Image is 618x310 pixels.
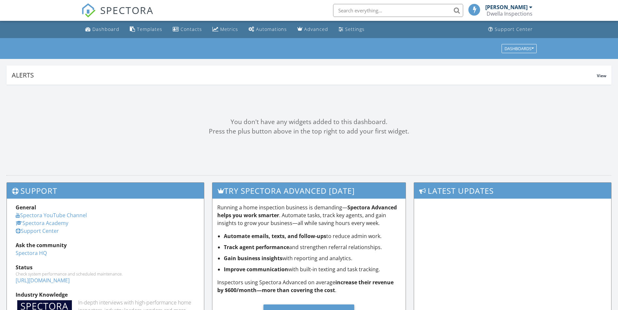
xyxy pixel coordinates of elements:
[217,278,401,294] p: Inspectors using Spectora Advanced on average .
[81,9,154,22] a: SPECTORA
[246,23,289,35] a: Automations (Basic)
[256,26,287,32] div: Automations
[16,271,195,276] div: Check system performance and scheduled maintenance.
[295,23,331,35] a: Advanced
[16,212,87,219] a: Spectora YouTube Channel
[224,266,288,273] strong: Improve communication
[224,232,401,240] li: to reduce admin work.
[16,204,36,211] strong: General
[224,244,289,251] strong: Track agent performance
[16,277,70,284] a: [URL][DOMAIN_NAME]
[502,44,537,53] button: Dashboards
[345,26,365,32] div: Settings
[210,23,241,35] a: Metrics
[220,26,238,32] div: Metrics
[336,23,367,35] a: Settings
[100,3,154,17] span: SPECTORA
[217,204,397,219] strong: Spectora Advanced helps you work smarter
[597,73,606,78] span: View
[127,23,165,35] a: Templates
[224,243,401,251] li: and strengthen referral relationships.
[487,10,532,17] div: Dwella Inspections
[12,71,597,79] div: Alerts
[81,3,96,18] img: The Best Home Inspection Software - Spectora
[170,23,205,35] a: Contacts
[495,26,533,32] div: Support Center
[504,46,534,51] div: Dashboards
[16,263,195,271] div: Status
[212,183,406,199] h3: Try spectora advanced [DATE]
[217,204,401,227] p: Running a home inspection business is demanding— . Automate tasks, track key agents, and gain ins...
[224,254,401,262] li: with reporting and analytics.
[333,4,463,17] input: Search everything...
[16,249,47,257] a: Spectora HQ
[7,117,611,127] div: You don't have any widgets added to this dashboard.
[486,23,535,35] a: Support Center
[16,227,59,234] a: Support Center
[137,26,162,32] div: Templates
[7,183,204,199] h3: Support
[92,26,119,32] div: Dashboard
[16,241,195,249] div: Ask the community
[414,183,611,199] h3: Latest Updates
[16,291,195,299] div: Industry Knowledge
[485,4,528,10] div: [PERSON_NAME]
[224,232,326,240] strong: Automate emails, texts, and follow-ups
[83,23,122,35] a: Dashboard
[16,219,68,227] a: Spectora Academy
[181,26,202,32] div: Contacts
[304,26,328,32] div: Advanced
[224,255,282,262] strong: Gain business insights
[7,127,611,136] div: Press the plus button above in the top right to add your first widget.
[217,279,394,294] strong: increase their revenue by $600/month—more than covering the cost
[224,265,401,273] li: with built-in texting and task tracking.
